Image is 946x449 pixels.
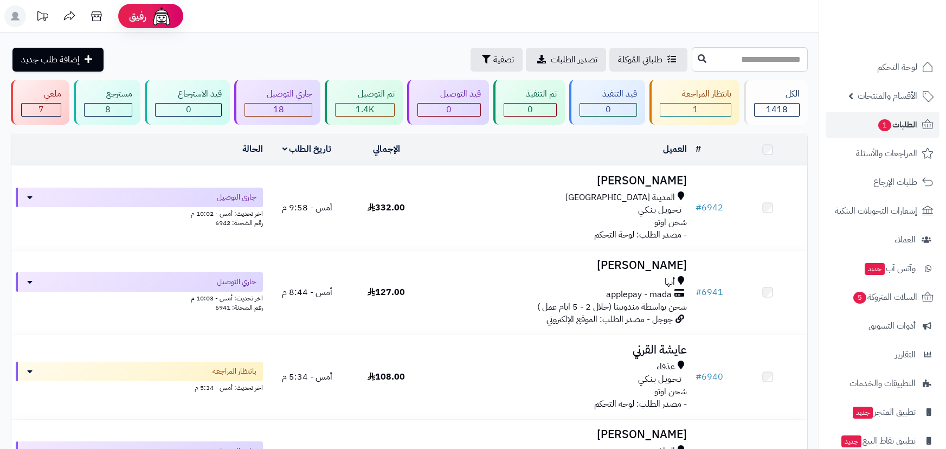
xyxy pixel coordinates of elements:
a: قيد التوصيل 0 [405,80,491,125]
span: رقم الشحنة: 6942 [215,218,263,228]
span: وآتس آب [864,261,916,276]
span: 1418 [766,103,788,116]
a: بانتظار المراجعة 1 [647,80,742,125]
div: 1 [660,104,731,116]
span: رقم الشحنة: 6941 [215,303,263,312]
span: # [696,201,702,214]
span: 0 [186,103,191,116]
a: طلباتي المُوكلة [609,48,687,72]
span: # [696,370,702,383]
img: logo-2.png [872,8,936,31]
td: - مصدر الطلب: لوحة التحكم [426,335,691,419]
a: جاري التوصيل 18 [232,80,323,125]
span: تصدير الطلبات [551,53,597,66]
div: 18 [245,104,312,116]
span: 1 [693,103,698,116]
span: التقارير [895,347,916,362]
a: السلات المتروكة5 [826,284,939,310]
span: العملاء [894,232,916,247]
a: # [696,143,701,156]
div: 8 [85,104,132,116]
span: شحن اوتو [654,385,687,398]
a: #6940 [696,370,723,383]
div: بانتظار المراجعة [660,88,732,100]
span: 7 [38,103,44,116]
span: أبها [665,276,675,288]
span: جاري التوصيل [217,277,256,287]
div: 7 [22,104,61,116]
a: الإجمالي [373,143,400,156]
span: إشعارات التحويلات البنكية [835,203,917,219]
span: تـحـويـل بـنـكـي [638,373,681,386]
span: أمس - 5:34 م [282,370,332,383]
span: طلباتي المُوكلة [618,53,662,66]
div: قيد التنفيذ [580,88,637,100]
a: طلبات الإرجاع [826,169,939,195]
a: وآتس آبجديد [826,255,939,281]
a: التقارير [826,342,939,368]
div: اخر تحديث: أمس - 10:03 م [16,292,263,303]
span: 18 [273,103,284,116]
span: المراجعات والأسئلة [856,146,917,161]
div: 0 [580,104,636,116]
a: تحديثات المنصة [29,5,56,30]
div: تم التنفيذ [504,88,557,100]
span: # [696,286,702,299]
a: تم التنفيذ 0 [491,80,568,125]
span: 332.00 [368,201,405,214]
span: 0 [606,103,611,116]
a: تاريخ الطلب [282,143,332,156]
span: أمس - 9:58 م [282,201,332,214]
span: applepay - mada [606,288,672,301]
span: جديد [853,407,873,419]
a: الحالة [242,143,263,156]
div: 0 [156,104,221,116]
span: الأقسام والمنتجات [858,88,917,104]
a: تم التوصيل 1.4K [323,80,405,125]
span: إضافة طلب جديد [21,53,80,66]
h3: عايشة القرني [430,344,687,356]
a: الكل1418 [742,80,810,125]
img: ai-face.png [151,5,172,27]
a: #6941 [696,286,723,299]
span: تطبيق نقاط البيع [840,433,916,448]
td: - مصدر الطلب: لوحة التحكم [426,166,691,250]
div: قيد الاسترجاع [155,88,222,100]
span: بانتظار المراجعة [213,366,256,377]
a: التطبيقات والخدمات [826,370,939,396]
a: قيد التنفيذ 0 [567,80,647,125]
span: 1 [878,119,891,131]
a: أدوات التسويق [826,313,939,339]
a: العميل [663,143,687,156]
a: تصدير الطلبات [526,48,606,72]
span: شحن اوتو [654,216,687,229]
span: المدينة [GEOGRAPHIC_DATA] [565,191,675,204]
span: جاري التوصيل [217,192,256,203]
div: تم التوصيل [335,88,395,100]
a: قيد الاسترجاع 0 [143,80,232,125]
span: أمس - 8:44 م [282,286,332,299]
h3: [PERSON_NAME] [430,428,687,441]
span: التطبيقات والخدمات [850,376,916,391]
span: لوحة التحكم [877,60,917,75]
div: الكل [754,88,800,100]
span: 8 [105,103,111,116]
div: قيد التوصيل [417,88,481,100]
div: 0 [504,104,557,116]
a: #6942 [696,201,723,214]
a: مسترجع 8 [72,80,143,125]
span: رفيق [129,10,146,23]
span: تـحـويـل بـنـكـي [638,204,681,216]
span: 1.4K [356,103,374,116]
span: عذفاء [657,361,675,373]
button: تصفية [471,48,523,72]
span: تصفية [493,53,514,66]
a: العملاء [826,227,939,253]
span: 0 [527,103,533,116]
a: المراجعات والأسئلة [826,140,939,166]
span: السلات المتروكة [852,290,917,305]
a: تطبيق المتجرجديد [826,399,939,425]
span: تطبيق المتجر [852,405,916,420]
h3: [PERSON_NAME] [430,259,687,272]
div: ملغي [21,88,61,100]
